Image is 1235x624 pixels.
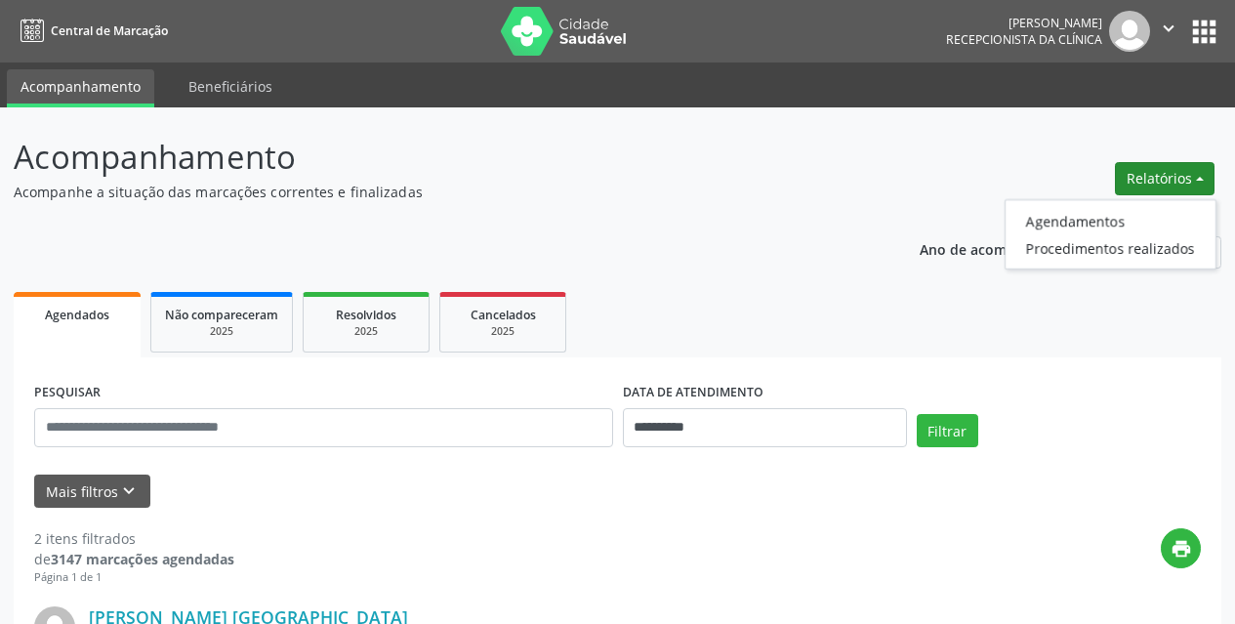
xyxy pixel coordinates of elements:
[34,378,101,408] label: PESQUISAR
[165,307,278,323] span: Não compareceram
[34,569,234,586] div: Página 1 de 1
[1109,11,1150,52] img: img
[1115,162,1214,195] button: Relatórios
[165,324,278,339] div: 2025
[920,236,1092,261] p: Ano de acompanhamento
[336,307,396,323] span: Resolvidos
[946,31,1102,48] span: Recepcionista da clínica
[1005,199,1216,270] ul: Relatórios
[14,133,859,182] p: Acompanhamento
[1006,207,1215,234] a: Agendamentos
[175,69,286,104] a: Beneficiários
[51,550,234,568] strong: 3147 marcações agendadas
[51,22,168,39] span: Central de Marcação
[7,69,154,107] a: Acompanhamento
[34,528,234,549] div: 2 itens filtrados
[917,414,978,447] button: Filtrar
[946,15,1102,31] div: [PERSON_NAME]
[471,307,536,323] span: Cancelados
[1171,538,1192,560] i: print
[1006,234,1215,262] a: Procedimentos realizados
[1150,11,1187,52] button: 
[623,378,763,408] label: DATA DE ATENDIMENTO
[317,324,415,339] div: 2025
[1161,528,1201,568] button: print
[34,475,150,509] button: Mais filtroskeyboard_arrow_down
[45,307,109,323] span: Agendados
[34,549,234,569] div: de
[454,324,552,339] div: 2025
[1187,15,1221,49] button: apps
[14,182,859,202] p: Acompanhe a situação das marcações correntes e finalizadas
[118,480,140,502] i: keyboard_arrow_down
[1158,18,1179,39] i: 
[14,15,168,47] a: Central de Marcação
